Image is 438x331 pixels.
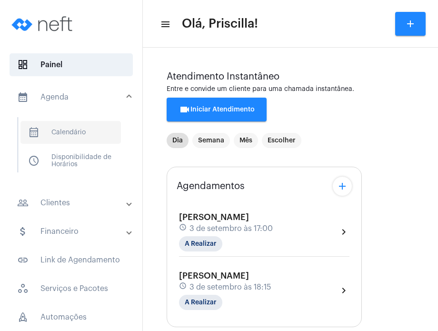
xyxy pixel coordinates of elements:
[192,133,230,148] mat-chip: Semana
[17,311,29,323] span: sidenav icon
[337,181,348,192] mat-icon: add
[167,86,414,93] div: Entre e convide um cliente para uma chamada instantânea.
[28,127,40,138] span: sidenav icon
[179,295,222,310] mat-chip: A Realizar
[167,71,414,82] div: Atendimento Instantâneo
[10,249,133,271] span: Link de Agendamento
[10,277,133,300] span: Serviços e Pacotes
[179,223,188,234] mat-icon: schedule
[6,220,142,243] mat-expansion-panel-header: sidenav iconFinanceiro
[179,282,188,292] mat-icon: schedule
[6,191,142,214] mat-expansion-panel-header: sidenav iconClientes
[189,224,273,233] span: 3 de setembro às 17:00
[338,226,349,238] mat-icon: chevron_right
[17,226,29,237] mat-icon: sidenav icon
[10,306,133,329] span: Automações
[167,133,189,148] mat-chip: Dia
[182,16,258,31] span: Olá, Priscilla!
[17,197,29,209] mat-icon: sidenav icon
[338,285,349,296] mat-icon: chevron_right
[179,271,249,280] span: [PERSON_NAME]
[6,112,142,186] div: sidenav iconAgenda
[20,150,121,172] span: Disponibilidade de Horários
[167,98,267,121] button: Iniciar Atendimento
[17,283,29,294] span: sidenav icon
[160,19,169,30] mat-icon: sidenav icon
[234,133,258,148] mat-chip: Mês
[10,53,133,76] span: Painel
[179,104,190,115] mat-icon: videocam
[262,133,301,148] mat-chip: Escolher
[405,18,416,30] mat-icon: add
[17,226,127,237] mat-panel-title: Financeiro
[177,181,245,191] span: Agendamentos
[8,5,79,43] img: logo-neft-novo-2.png
[189,283,271,291] span: 3 de setembro às 18:15
[28,155,40,167] span: sidenav icon
[17,197,127,209] mat-panel-title: Clientes
[6,82,142,112] mat-expansion-panel-header: sidenav iconAgenda
[179,106,255,113] span: Iniciar Atendimento
[179,213,249,221] span: [PERSON_NAME]
[179,236,222,251] mat-chip: A Realizar
[20,121,121,144] span: Calendário
[17,59,29,70] span: sidenav icon
[17,254,29,266] mat-icon: sidenav icon
[17,91,127,103] mat-panel-title: Agenda
[17,91,29,103] mat-icon: sidenav icon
